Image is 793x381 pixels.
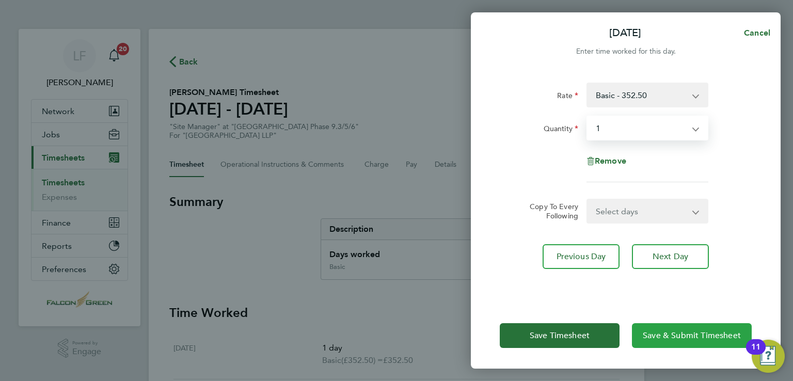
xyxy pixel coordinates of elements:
p: [DATE] [609,26,641,40]
span: Save & Submit Timesheet [643,330,741,341]
div: Enter time worked for this day. [471,45,781,58]
button: Previous Day [543,244,620,269]
span: Remove [595,156,626,166]
div: 11 [751,347,760,360]
label: Quantity [544,124,578,136]
button: Save & Submit Timesheet [632,323,752,348]
button: Remove [586,157,626,165]
span: Next Day [653,251,688,262]
span: Save Timesheet [530,330,590,341]
button: Open Resource Center, 11 new notifications [752,340,785,373]
span: Previous Day [557,251,606,262]
span: Cancel [741,28,770,38]
button: Save Timesheet [500,323,620,348]
label: Rate [557,91,578,103]
button: Next Day [632,244,709,269]
label: Copy To Every Following [521,202,578,220]
button: Cancel [727,23,781,43]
